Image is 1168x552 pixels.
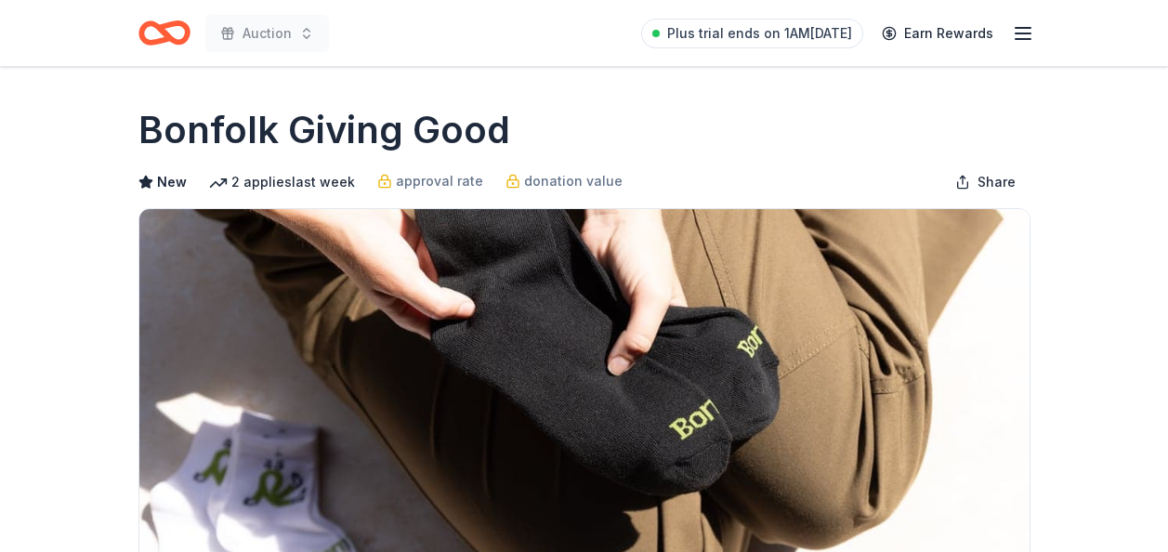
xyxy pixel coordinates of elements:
[978,171,1016,193] span: Share
[940,164,1030,201] button: Share
[243,22,292,45] span: Auction
[138,11,190,55] a: Home
[209,171,355,193] div: 2 applies last week
[505,170,623,192] a: donation value
[138,104,510,156] h1: Bonfolk Giving Good
[667,22,852,45] span: Plus trial ends on 1AM[DATE]
[205,15,329,52] button: Auction
[157,171,187,193] span: New
[871,17,1004,50] a: Earn Rewards
[396,170,483,192] span: approval rate
[524,170,623,192] span: donation value
[641,19,863,48] a: Plus trial ends on 1AM[DATE]
[377,170,483,192] a: approval rate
